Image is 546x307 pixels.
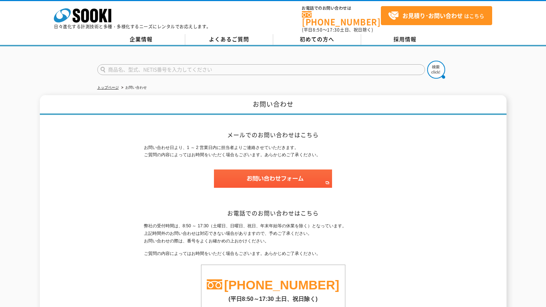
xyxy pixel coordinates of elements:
p: お問い合わせ日より、1 ～ 2 営業日内に担当者よりご連絡させていただきます。 ご質問の内容によってはお時間をいただく場合もございます。あらかじめご了承ください。 [144,144,402,159]
a: 企業情報 [97,34,185,45]
a: [PHONE_NUMBER] [302,11,381,26]
a: 初めての方へ [273,34,361,45]
span: 17:30 [327,27,340,33]
input: 商品名、型式、NETIS番号を入力してください [97,64,425,75]
span: 初めての方へ [300,35,334,43]
a: お見積り･お問い合わせはこちら [381,6,492,25]
a: トップページ [97,85,119,89]
a: お問い合わせフォーム [214,181,332,186]
h2: お電話でのお問い合わせはこちら [144,209,402,217]
li: お問い合わせ [120,84,147,92]
p: 弊社の受付時間は、8:50 ～ 17:30（土曜日、日曜日、祝日、年末年始等の休業を除く）となっています。 上記時間外のお問い合わせは対応できない場合がありますので、予めご了承ください。 お問い... [144,222,402,245]
p: (平日8:50～17:30 土日、祝日除く) [201,292,345,303]
span: (平日 ～ 土日、祝日除く) [302,27,373,33]
img: btn_search.png [427,61,445,79]
span: 8:50 [313,27,323,33]
span: はこちら [388,10,484,21]
p: 日々進化する計測技術と多種・多様化するニーズにレンタルでお応えします。 [54,24,211,29]
h1: お問い合わせ [40,95,507,115]
a: [PHONE_NUMBER] [224,278,339,292]
a: よくあるご質問 [185,34,273,45]
img: お問い合わせフォーム [214,169,332,188]
strong: お見積り･お問い合わせ [402,11,463,20]
a: 採用情報 [361,34,449,45]
p: ご質問の内容によってはお時間をいただく場合もございます。あらかじめご了承ください。 [144,250,402,257]
span: お電話でのお問い合わせは [302,6,381,10]
h2: メールでのお問い合わせはこちら [144,131,402,139]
